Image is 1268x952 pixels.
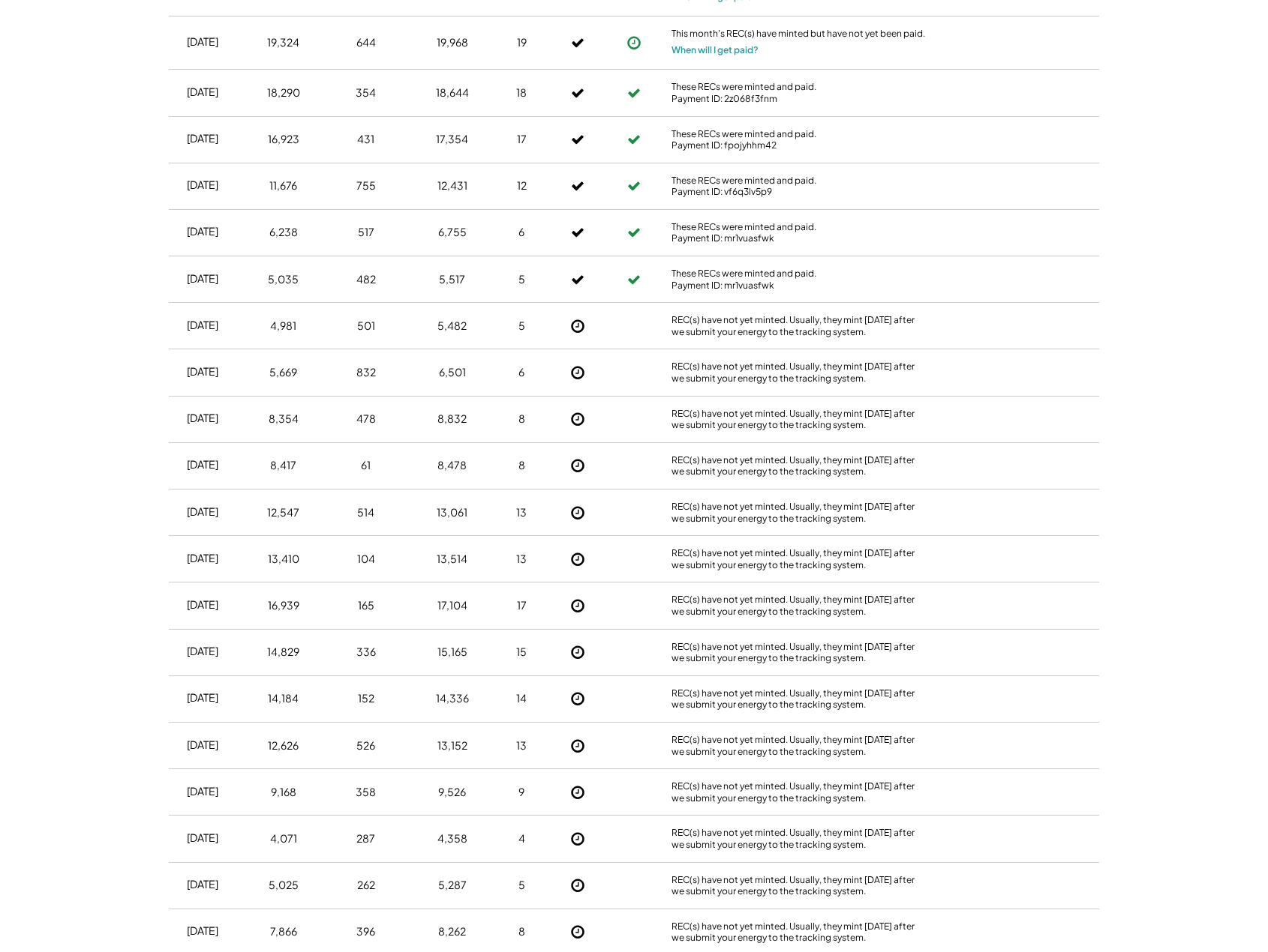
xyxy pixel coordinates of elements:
div: These RECs were minted and paid. Payment ID: 2z068f3fnm [672,81,927,104]
div: 13,514 [437,552,467,567]
div: 18,644 [436,85,469,100]
button: Not Yet Minted [566,454,589,477]
div: 61 [361,458,371,473]
div: 19,324 [267,35,299,50]
div: 17 [517,132,527,147]
div: 478 [356,412,376,427]
div: 8,417 [270,458,296,473]
div: 12,626 [268,738,299,753]
div: 5,025 [269,878,299,893]
div: 19,968 [437,35,468,50]
button: Not Yet Minted [566,874,589,897]
div: These RECs were minted and paid. Payment ID: fpojyhhm42 [672,128,927,151]
div: 8,354 [269,412,299,427]
div: 6,755 [438,225,467,240]
div: REC(s) have not yet minted. Usually, they mint [DATE] after we submit your energy to the tracking... [672,314,927,337]
div: 8,262 [438,924,466,939]
div: [DATE] [187,504,218,519]
div: 5,482 [437,319,467,334]
div: 18 [516,85,527,100]
div: REC(s) have not yet minted. Usually, they mint [DATE] after we submit your energy to the tracking... [672,641,927,664]
div: 13 [516,552,527,567]
button: Not Yet Minted [566,921,589,943]
div: 11,676 [269,178,297,193]
div: 287 [356,831,375,846]
div: 644 [356,35,376,50]
div: 5,035 [268,272,299,287]
div: 104 [357,552,375,567]
button: Not Yet Minted [566,735,589,757]
button: Not Yet Minted [566,408,589,430]
div: 8 [518,458,525,473]
div: 6,501 [439,365,466,380]
div: 165 [358,598,374,613]
div: 13,152 [437,738,467,753]
div: These RECs were minted and paid. Payment ID: mr1vuasfwk [672,221,927,244]
div: 5,517 [439,272,465,287]
div: [DATE] [187,784,218,799]
div: 13 [516,738,527,753]
div: 526 [356,738,375,753]
div: 9,526 [438,785,466,800]
div: [DATE] [187,224,218,239]
div: 755 [356,178,376,193]
div: 336 [356,645,376,660]
div: [DATE] [187,690,218,705]
div: 4,071 [270,831,297,846]
div: 17,354 [436,132,468,147]
div: 12,431 [437,178,467,193]
button: Not Yet Minted [566,548,589,570]
div: REC(s) have not yet minted. Usually, they mint [DATE] after we submit your energy to the tracking... [672,874,927,897]
div: 8 [518,924,525,939]
div: 514 [357,505,374,520]
button: When will I get paid? [672,43,759,58]
div: 14 [516,691,527,706]
div: REC(s) have not yet minted. Usually, they mint [DATE] after we submit your energy to the tracking... [672,454,927,477]
div: 15,165 [437,645,467,660]
div: 12 [517,178,527,193]
div: 17,104 [437,598,467,613]
div: 13 [516,505,527,520]
div: 4,358 [437,831,467,846]
div: 9 [518,785,524,800]
div: [DATE] [187,644,218,659]
div: 9,168 [271,785,296,800]
div: REC(s) have not yet minted. Usually, they mint [DATE] after we submit your energy to the tracking... [672,780,927,804]
div: 6,238 [269,225,298,240]
div: [DATE] [187,85,218,100]
div: 14,829 [267,645,299,660]
div: 8,832 [437,412,467,427]
div: [DATE] [187,318,218,333]
div: These RECs were minted and paid. Payment ID: vf6q3lv5p9 [672,175,927,198]
div: 8 [518,412,525,427]
button: Not Yet Minted [566,361,589,384]
div: [DATE] [187,738,218,753]
div: [DATE] [187,597,218,612]
div: 14,184 [268,691,299,706]
button: Not Yet Minted [566,594,589,617]
div: 5 [518,272,525,287]
div: 17 [517,598,527,613]
button: Not Yet Minted [566,501,589,524]
div: 5 [518,319,525,334]
div: 8,478 [437,458,467,473]
div: REC(s) have not yet minted. Usually, they mint [DATE] after we submit your energy to the tracking... [672,361,927,384]
div: REC(s) have not yet minted. Usually, they mint [DATE] after we submit your energy to the tracking... [672,408,927,431]
div: 12,547 [267,505,299,520]
div: 6 [518,365,524,380]
div: 5,669 [269,365,297,380]
div: [DATE] [187,131,218,146]
div: 16,939 [268,598,299,613]
div: 16,923 [268,132,299,147]
div: 4,981 [270,319,296,334]
div: 7,866 [270,924,297,939]
div: 18,290 [267,85,300,100]
div: 5,287 [438,878,467,893]
div: 482 [356,272,376,287]
button: Not Yet Minted [566,315,589,337]
div: [DATE] [187,411,218,426]
div: 13,410 [268,552,299,567]
div: [DATE] [187,924,218,939]
div: 6 [518,225,524,240]
div: REC(s) have not yet minted. Usually, they mint [DATE] after we submit your energy to the tracking... [672,547,927,570]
